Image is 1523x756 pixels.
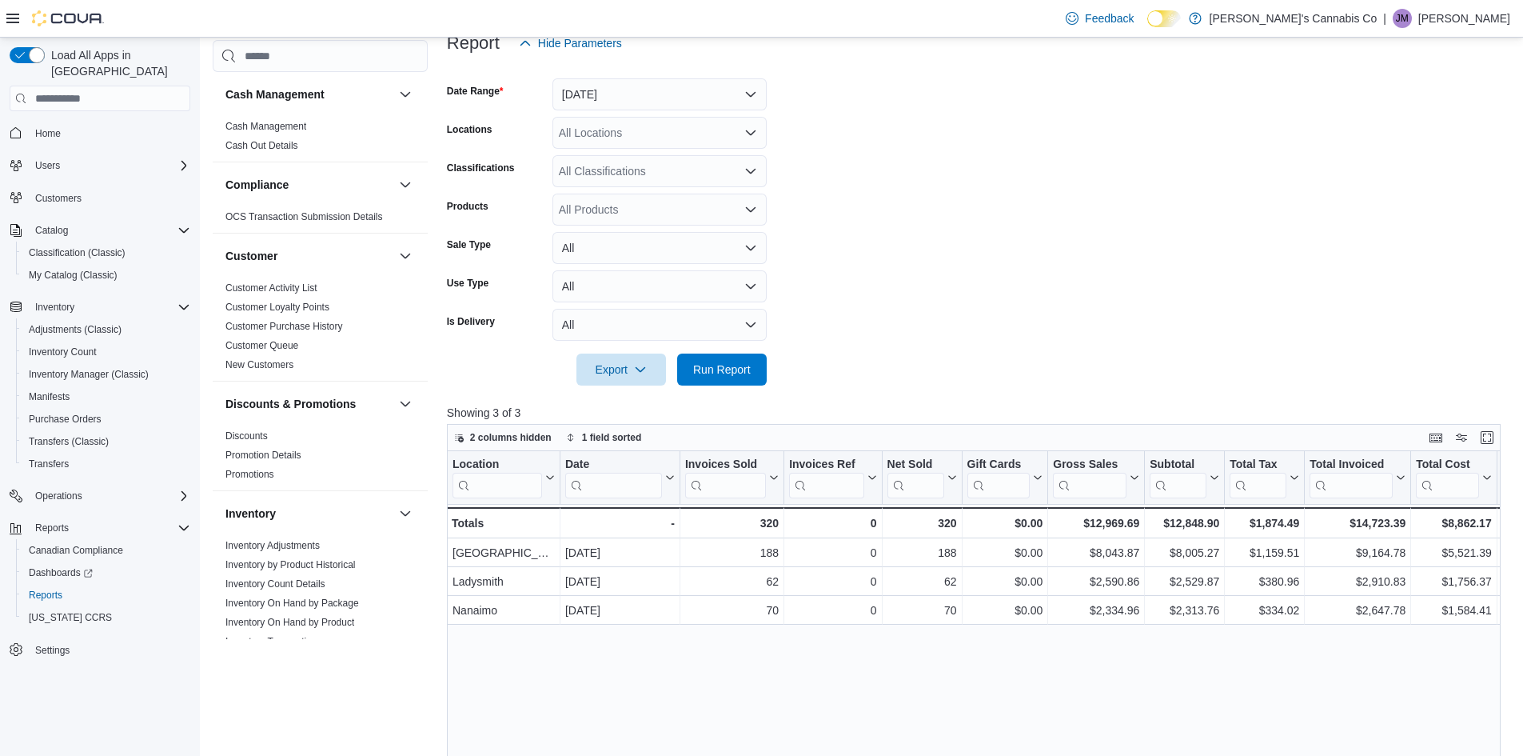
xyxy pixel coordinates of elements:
span: Purchase Orders [22,410,190,429]
a: Promotion Details [225,450,301,461]
div: $5,521.39 [1416,543,1491,562]
span: Reports [35,522,69,534]
span: Purchase Orders [29,413,102,426]
span: Canadian Compliance [22,541,190,560]
span: Feedback [1085,10,1134,26]
span: Inventory Count [29,346,97,358]
a: Reports [22,586,69,605]
div: $14,723.39 [1310,514,1405,533]
div: Total Cost [1416,458,1478,473]
div: Cash Management [213,117,428,162]
button: Canadian Compliance [16,539,197,562]
div: Gross Sales [1053,458,1126,473]
label: Classifications [447,162,515,174]
div: Invoices Sold [685,458,766,498]
span: Inventory Adjustments [225,539,320,552]
div: 62 [887,572,956,591]
button: Adjustments (Classic) [16,318,197,341]
p: [PERSON_NAME] [1418,9,1510,28]
button: Invoices Ref [789,458,876,498]
div: $1,874.49 [1230,514,1299,533]
span: Export [586,354,656,386]
div: 70 [887,601,956,620]
label: Is Delivery [447,315,495,328]
span: Canadian Compliance [29,544,123,557]
button: Invoices Sold [685,458,779,498]
button: Inventory Count [16,341,197,363]
a: Inventory Transactions [225,636,322,647]
a: Dashboards [16,562,197,584]
span: Inventory Count Details [225,578,325,590]
div: $0.00 [967,514,1043,533]
div: Invoices Ref [789,458,863,473]
span: Inventory Manager (Classic) [22,365,190,384]
a: Home [29,124,67,143]
span: Customer Purchase History [225,320,343,333]
a: Inventory On Hand by Package [225,598,359,609]
span: Customer Queue [225,339,298,352]
div: $2,334.96 [1053,601,1139,620]
span: Operations [35,490,82,502]
div: $8,043.87 [1053,543,1139,562]
button: Gift Cards [967,458,1043,498]
p: Showing 3 of 3 [447,405,1512,421]
button: Gross Sales [1053,458,1139,498]
div: $1,584.41 [1416,601,1491,620]
button: Operations [3,485,197,507]
span: Discounts [225,430,268,442]
span: Inventory On Hand by Product [225,616,354,629]
button: Location [453,458,555,498]
button: Compliance [396,175,415,194]
a: Inventory On Hand by Product [225,617,354,628]
a: Customer Loyalty Points [225,302,329,313]
div: 62 [685,572,779,591]
h3: Discounts & Promotions [225,396,356,412]
span: Home [29,122,190,142]
span: Inventory [35,301,74,314]
a: [US_STATE] CCRS [22,608,118,627]
div: 0 [789,572,876,591]
span: Dashboards [29,566,93,579]
h3: Report [447,34,500,53]
div: Jeff McCollum [1393,9,1412,28]
button: Enter fullscreen [1477,428,1497,447]
span: Settings [35,644,70,657]
div: Gift Card Sales [967,458,1030,498]
div: Total Invoiced [1310,458,1393,498]
a: Customer Purchase History [225,321,343,332]
span: My Catalog (Classic) [29,269,118,282]
a: Inventory Count Details [225,578,325,590]
div: Total Tax [1230,458,1286,473]
a: Promotions [225,469,274,480]
button: Inventory [3,296,197,318]
a: Inventory Manager (Classic) [22,365,155,384]
button: Manifests [16,386,197,408]
div: Total Invoiced [1310,458,1393,473]
div: $0.00 [967,543,1043,562]
button: Customer [225,248,393,264]
span: Transfers (Classic) [22,432,190,451]
input: Dark Mode [1147,10,1181,27]
span: JM [1396,9,1409,28]
div: $2,590.86 [1053,572,1139,591]
span: Transfers [22,454,190,474]
div: $0.00 [967,572,1043,591]
button: Total Tax [1230,458,1299,498]
button: Net Sold [887,458,956,498]
div: [DATE] [565,572,675,591]
div: Discounts & Promotions [213,426,428,490]
div: Subtotal [1150,458,1206,498]
a: Customer Queue [225,340,298,351]
div: 0 [789,601,876,620]
div: Location [453,458,542,498]
button: Discounts & Promotions [225,396,393,412]
span: Settings [29,640,190,660]
div: $8,005.27 [1150,543,1219,562]
a: Purchase Orders [22,410,108,429]
button: 2 columns hidden [448,428,558,447]
button: Reports [29,518,75,538]
div: $1,159.51 [1230,543,1299,562]
div: Invoices Sold [685,458,766,473]
span: Reports [29,518,190,538]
